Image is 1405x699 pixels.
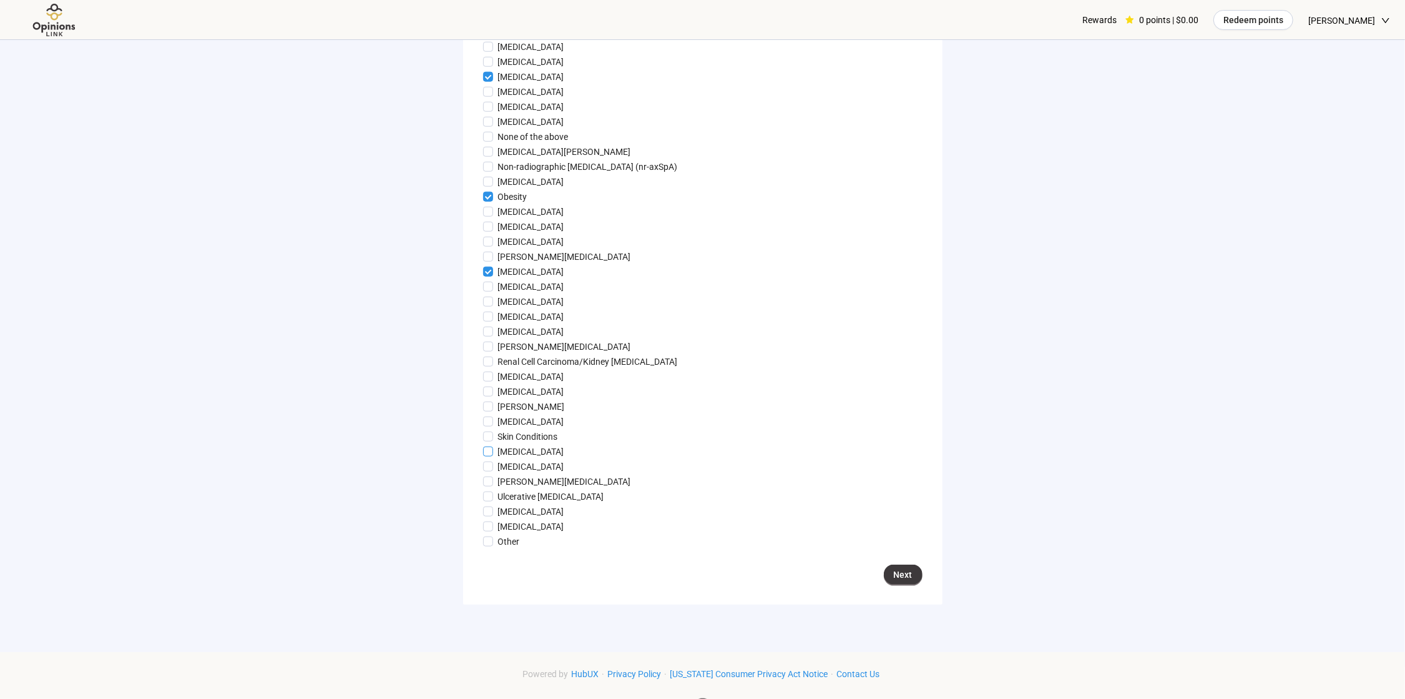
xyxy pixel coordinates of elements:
p: [MEDICAL_DATA] [498,520,564,533]
p: [MEDICAL_DATA] [498,505,564,518]
span: Next [894,568,913,582]
span: [PERSON_NAME] [1308,1,1375,41]
p: [MEDICAL_DATA] [498,220,564,234]
p: [MEDICAL_DATA] [498,310,564,324]
span: star [1125,16,1134,24]
a: Contact Us [833,669,883,679]
p: [PERSON_NAME][MEDICAL_DATA] [498,475,631,488]
span: down [1381,16,1390,25]
button: Next [884,565,923,585]
p: [MEDICAL_DATA] [498,415,564,429]
p: [MEDICAL_DATA] [498,280,564,294]
p: Skin Conditions [498,430,558,444]
p: Renal Cell Carcinoma/Kidney [MEDICAL_DATA] [498,355,678,369]
a: [US_STATE] Consumer Privacy Act Notice [667,669,831,679]
p: Obesity [498,190,527,204]
p: [MEDICAL_DATA] [498,295,564,309]
a: HubUX [568,669,602,679]
p: None of the above [498,130,569,144]
p: [MEDICAL_DATA] [498,175,564,189]
div: · · · [522,667,883,681]
p: Non-radiographic [MEDICAL_DATA] (nr-axSpA) [498,160,678,174]
p: [MEDICAL_DATA] [498,265,564,279]
p: [MEDICAL_DATA] [498,385,564,399]
p: [MEDICAL_DATA] [498,40,564,54]
p: [MEDICAL_DATA] [498,205,564,219]
p: [MEDICAL_DATA] [498,325,564,339]
p: [MEDICAL_DATA] [498,70,564,84]
p: Other [498,535,520,548]
p: [MEDICAL_DATA] [498,55,564,69]
span: Powered by [522,669,568,679]
a: Privacy Policy [604,669,664,679]
p: [MEDICAL_DATA] [498,100,564,114]
p: [MEDICAL_DATA][PERSON_NAME] [498,145,631,159]
p: [PERSON_NAME] [498,400,565,414]
p: [PERSON_NAME][MEDICAL_DATA] [498,250,631,264]
p: [PERSON_NAME][MEDICAL_DATA] [498,340,631,354]
p: [MEDICAL_DATA] [498,445,564,459]
p: Ulcerative [MEDICAL_DATA] [498,490,604,503]
p: [MEDICAL_DATA] [498,460,564,473]
p: [MEDICAL_DATA] [498,85,564,99]
button: Redeem points [1213,10,1293,30]
p: [MEDICAL_DATA] [498,235,564,249]
p: [MEDICAL_DATA] [498,370,564,384]
span: Redeem points [1223,13,1283,27]
p: [MEDICAL_DATA] [498,115,564,129]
